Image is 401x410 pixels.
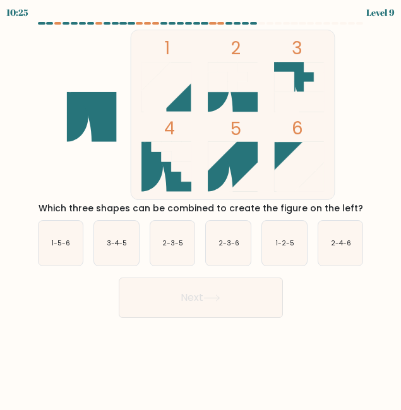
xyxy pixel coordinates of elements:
text: 2-3-6 [218,238,239,248]
div: Which three shapes can be combined to create the figure on the left? [35,202,366,215]
div: Level 9 [366,6,395,19]
tspan: 1 [164,36,169,61]
tspan: 5 [230,117,241,141]
tspan: 4 [164,116,174,141]
text: 1-2-5 [276,238,294,248]
text: 3-4-5 [107,238,127,248]
div: 10:25 [6,6,28,19]
tspan: 6 [291,116,302,141]
text: 2-3-5 [162,238,183,248]
text: 1-5-6 [52,238,70,248]
button: Next [119,278,283,318]
tspan: 3 [291,36,302,61]
text: 2-4-6 [331,238,351,248]
tspan: 2 [230,36,240,61]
